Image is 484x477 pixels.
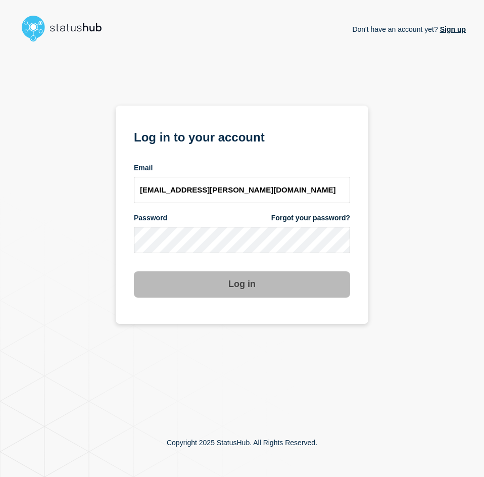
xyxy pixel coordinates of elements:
input: password input [134,227,350,253]
span: Email [134,163,153,173]
a: Forgot your password? [271,213,350,223]
h1: Log in to your account [134,127,350,146]
a: Sign up [438,25,466,33]
img: StatusHub logo [18,12,114,44]
button: Log in [134,271,350,298]
input: email input [134,177,350,203]
span: Password [134,213,167,223]
p: Copyright 2025 StatusHub. All Rights Reserved. [167,439,317,447]
p: Don't have an account yet? [352,17,466,41]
